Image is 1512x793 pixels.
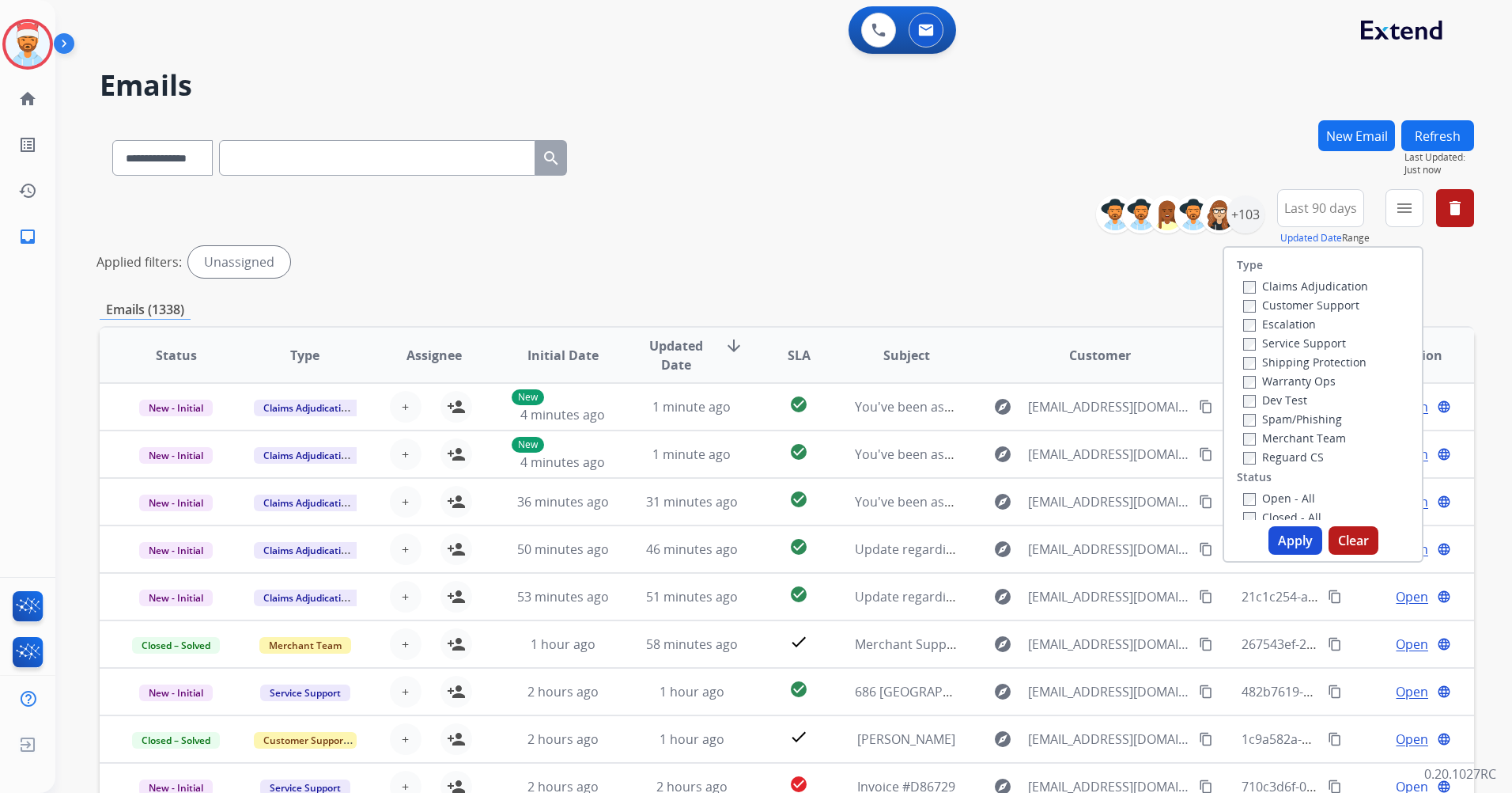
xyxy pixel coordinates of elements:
[993,635,1012,654] mat-icon: explore
[1227,195,1264,233] div: +103
[641,336,712,374] span: Updated Date
[254,447,362,464] span: Claims Adjudication
[1243,319,1256,332] input: Escalation
[1243,412,1342,427] label: Spam/Phishing
[883,346,930,365] span: Subject
[993,397,1012,416] mat-icon: explore
[100,70,1474,101] h2: Emails
[139,542,213,559] span: New - Initial
[517,493,609,510] span: 36 minutes ago
[1396,730,1428,749] span: Open
[1028,682,1190,701] span: [EMAIL_ADDRESS][DOMAIN_NAME]
[390,676,421,708] button: +
[1243,300,1256,313] input: Customer Support
[1243,395,1256,408] input: Dev Test
[1243,452,1256,465] input: Reguard CS
[1328,637,1342,651] mat-icon: content_copy
[652,446,731,463] span: 1 minute ago
[520,406,605,423] span: 4 minutes ago
[855,541,1457,558] span: Update regarding your fulfillment method for Service Order: 26a102d0-fa19-4d83-8c2b-3f7e0add65a8
[789,490,808,509] mat-icon: check_circle
[139,590,213,606] span: New - Initial
[1404,164,1474,176] span: Just now
[1243,279,1368,294] label: Claims Adjudication
[1318,120,1395,151] button: New Email
[254,542,362,559] span: Claims Adjudication
[290,346,319,365] span: Type
[139,685,213,701] span: New - Initial
[1242,636,1464,653] span: 267543ef-24cb-46ff-aef7-f62289e4f94f
[1243,376,1256,389] input: Warranty Ops
[1437,732,1451,746] mat-icon: language
[993,682,1012,701] mat-icon: explore
[260,685,350,701] span: Service Support
[993,587,1012,606] mat-icon: explore
[855,683,1387,700] span: 686 [GEOGRAPHIC_DATA][PERSON_NAME] 89052 - Work Order New Email Address Update
[1243,393,1307,408] label: Dev Test
[993,445,1012,464] mat-icon: explore
[993,492,1012,511] mat-icon: explore
[1243,431,1346,446] label: Merchant Team
[1199,685,1213,699] mat-icon: content_copy
[132,732,220,749] span: Closed – Solved
[1243,450,1324,465] label: Reguard CS
[1242,730,1483,748] span: 1c9a582a-d99b-440c-b40b-46f08203995c
[447,682,466,701] mat-icon: person_add
[1277,189,1364,227] button: Last 90 days
[788,346,811,365] span: SLA
[1028,397,1190,416] span: [EMAIL_ADDRESS][DOMAIN_NAME]
[789,680,808,699] mat-icon: check_circle
[188,246,290,278] div: Unassigned
[447,540,466,559] mat-icon: person_add
[100,300,191,320] p: Emails (1338)
[660,683,724,700] span: 1 hour ago
[402,587,409,606] span: +
[531,636,595,653] span: 1 hour ago
[724,336,743,355] mat-icon: arrow_downward
[447,587,466,606] mat-icon: person_add
[520,453,605,471] span: 4 minutes ago
[1329,526,1378,555] button: Clear
[18,227,37,246] mat-icon: inbox
[1284,205,1357,211] span: Last 90 days
[789,442,808,461] mat-icon: check_circle
[527,730,599,748] span: 2 hours ago
[1401,120,1474,151] button: Refresh
[1328,590,1342,604] mat-icon: content_copy
[646,493,738,510] span: 31 minutes ago
[18,135,37,154] mat-icon: list_alt
[139,400,213,416] span: New - Initial
[1437,400,1451,414] mat-icon: language
[1437,590,1451,604] mat-icon: language
[789,632,808,651] mat-icon: check
[527,346,599,365] span: Initial Date
[1280,231,1370,245] span: Range
[1243,512,1256,525] input: Closed - All
[646,541,738,558] span: 46 minutes ago
[512,389,544,405] p: New
[855,493,1353,510] span: You've been assigned a new service order: d1d34606-0528-4538-8898-eb25661af779
[1199,590,1213,604] mat-icon: content_copy
[1243,317,1316,332] label: Escalation
[1437,542,1451,556] mat-icon: language
[390,438,421,470] button: +
[1396,635,1428,654] span: Open
[254,400,362,416] span: Claims Adjudication
[789,585,808,604] mat-icon: check_circle
[527,683,599,700] span: 2 hours ago
[857,730,955,748] span: [PERSON_NAME]
[390,723,421,755] button: +
[1446,199,1465,218] mat-icon: delete
[402,492,409,511] span: +
[390,486,421,518] button: +
[1243,374,1336,389] label: Warranty Ops
[1243,433,1256,446] input: Merchant Team
[1199,542,1213,556] mat-icon: content_copy
[855,446,1348,463] span: You've been assigned a new service order: 38ab02c4-850a-42b3-a9e8-03effc225c4a
[517,588,609,605] span: 53 minutes ago
[1243,491,1315,506] label: Open - All
[1237,469,1272,485] label: Status
[1437,447,1451,461] mat-icon: language
[542,149,561,168] mat-icon: search
[1069,346,1131,365] span: Customer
